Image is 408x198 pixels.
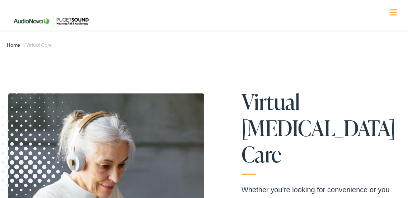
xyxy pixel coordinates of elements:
span: / [7,41,52,48]
span: Care [241,142,281,166]
span: [MEDICAL_DATA] [241,116,395,140]
a: What We Offer [14,29,400,51]
span: Virtual Care [26,41,52,48]
a: Home [7,41,24,48]
span: Virtual [241,90,300,114]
